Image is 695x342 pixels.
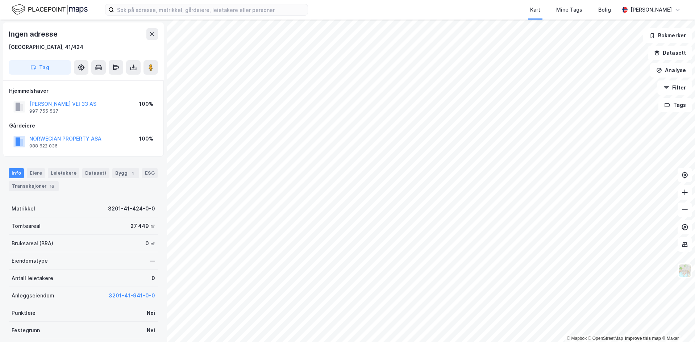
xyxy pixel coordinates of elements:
input: Søk på adresse, matrikkel, gårdeiere, leietakere eller personer [114,4,308,15]
div: Eiere [27,168,45,178]
div: 0 [151,274,155,283]
div: 988 622 036 [29,143,58,149]
div: Tomteareal [12,222,41,230]
div: 100% [139,134,153,143]
div: Mine Tags [556,5,582,14]
div: Anleggseiendom [12,291,54,300]
div: 0 ㎡ [145,239,155,248]
div: Leietakere [48,168,79,178]
div: 997 755 537 [29,108,58,114]
div: Transaksjoner [9,181,59,191]
div: 16 [48,183,56,190]
div: ESG [142,168,158,178]
div: 1 [129,170,136,177]
div: Nei [147,326,155,335]
div: Bruksareal (BRA) [12,239,53,248]
div: Gårdeiere [9,121,158,130]
div: Nei [147,309,155,317]
button: Datasett [648,46,692,60]
button: 3201-41-941-0-0 [109,291,155,300]
iframe: Chat Widget [659,307,695,342]
div: Datasett [82,168,109,178]
div: Festegrunn [12,326,40,335]
div: Bolig [598,5,611,14]
div: Info [9,168,24,178]
div: [GEOGRAPHIC_DATA], 41/424 [9,43,83,51]
button: Analyse [650,63,692,78]
div: Bygg [112,168,139,178]
div: Antall leietakere [12,274,53,283]
div: Hjemmelshaver [9,87,158,95]
a: Improve this map [625,336,661,341]
div: Ingen adresse [9,28,59,40]
div: 27 449 ㎡ [130,222,155,230]
a: Mapbox [567,336,587,341]
div: — [150,256,155,265]
div: Kart [530,5,540,14]
div: [PERSON_NAME] [631,5,672,14]
button: Tags [658,98,692,112]
div: Eiendomstype [12,256,48,265]
img: logo.f888ab2527a4732fd821a326f86c7f29.svg [12,3,88,16]
div: 3201-41-424-0-0 [108,204,155,213]
div: Matrikkel [12,204,35,213]
button: Bokmerker [643,28,692,43]
a: OpenStreetMap [588,336,623,341]
img: Z [678,264,692,278]
button: Tag [9,60,71,75]
div: Punktleie [12,309,36,317]
div: 100% [139,100,153,108]
button: Filter [657,80,692,95]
